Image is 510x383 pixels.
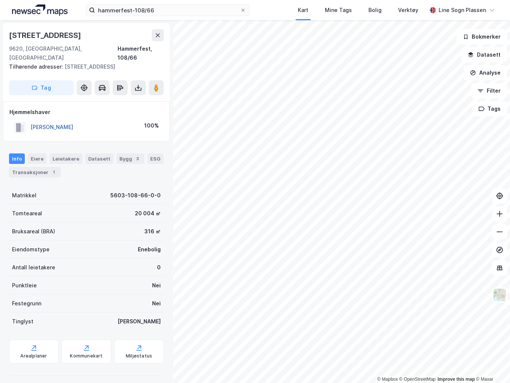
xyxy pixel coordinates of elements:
[9,62,158,71] div: [STREET_ADDRESS]
[377,377,398,382] a: Mapbox
[152,299,161,308] div: Nei
[368,6,382,15] div: Bolig
[12,191,36,200] div: Matrikkel
[399,377,436,382] a: OpenStreetMap
[9,167,60,177] div: Transaksjoner
[118,317,161,326] div: [PERSON_NAME]
[492,288,507,302] img: Z
[398,6,418,15] div: Verktøy
[116,153,144,164] div: Bygg
[472,101,507,116] button: Tags
[157,263,161,272] div: 0
[12,227,55,236] div: Bruksareal (BRA)
[110,191,161,200] div: 5603-108-66-0-0
[12,317,33,326] div: Tinglyst
[325,6,352,15] div: Mine Tags
[118,44,164,62] div: Hammerfest, 108/66
[9,44,118,62] div: 9620, [GEOGRAPHIC_DATA], [GEOGRAPHIC_DATA]
[20,353,47,359] div: Arealplaner
[147,153,163,164] div: ESG
[85,153,113,164] div: Datasett
[12,5,68,16] img: logo.a4113a55bc3d86da70a041830d287a7e.svg
[70,353,103,359] div: Kommunekart
[50,153,82,164] div: Leietakere
[9,108,163,117] div: Hjemmelshaver
[138,245,161,254] div: Enebolig
[463,65,507,80] button: Analyse
[438,377,475,382] a: Improve this map
[50,168,57,176] div: 1
[472,347,510,383] iframe: Chat Widget
[472,347,510,383] div: Kontrollprogram for chat
[12,209,42,218] div: Tomteareal
[9,63,65,70] span: Tilhørende adresser:
[439,6,486,15] div: Line Sogn Plassen
[471,83,507,98] button: Filter
[12,263,55,272] div: Antall leietakere
[12,245,50,254] div: Eiendomstype
[9,29,83,41] div: [STREET_ADDRESS]
[28,153,47,164] div: Eiere
[144,227,161,236] div: 316 ㎡
[134,155,141,162] div: 3
[126,353,152,359] div: Miljøstatus
[12,281,37,290] div: Punktleie
[9,153,25,164] div: Info
[9,80,74,95] button: Tag
[95,5,240,16] input: Søk på adresse, matrikkel, gårdeiere, leietakere eller personer
[456,29,507,44] button: Bokmerker
[298,6,308,15] div: Kart
[12,299,41,308] div: Festegrunn
[144,121,159,130] div: 100%
[135,209,161,218] div: 20 004 ㎡
[152,281,161,290] div: Nei
[461,47,507,62] button: Datasett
